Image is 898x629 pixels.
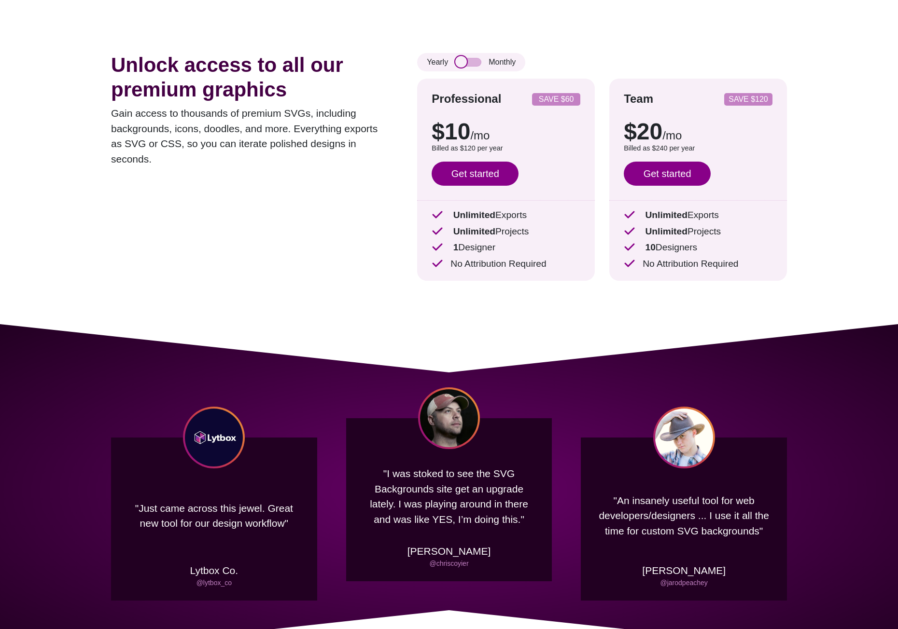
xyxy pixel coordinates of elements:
[624,143,772,154] p: Billed as $240 per year
[429,560,468,567] a: @chriscoyier
[453,226,495,236] strong: Unlimited
[595,478,772,553] p: "An insanely useful tool for web developers/designers ... I use it all the time for custom SVG ba...
[126,478,303,553] p: "Just came across this jewel. Great new tool for our design workflow"
[432,241,580,255] p: Designer
[183,407,245,468] img: Lytbox Co logo
[624,162,711,186] a: Get started
[432,143,580,154] p: Billed as $120 per year
[645,226,687,236] strong: Unlimited
[624,120,772,143] p: $20
[417,53,525,71] div: Yearly Monthly
[432,92,501,105] strong: Professional
[645,210,687,220] strong: Unlimited
[470,129,490,142] span: /mo
[432,162,519,186] a: Get started
[624,225,772,239] p: Projects
[624,92,653,105] strong: Team
[418,387,480,449] img: Chris Coyier headshot
[190,563,239,578] p: Lytbox Co.
[653,407,715,468] img: Jarod Peachey headshot
[645,242,655,252] strong: 10
[624,208,772,222] p: Exports
[624,241,772,255] p: Designers
[642,563,726,578] p: [PERSON_NAME]
[662,129,682,142] span: /mo
[536,96,576,103] p: SAVE $60
[111,53,388,102] h1: Unlock access to all our premium graphics
[432,225,580,239] p: Projects
[196,579,232,587] a: @lytbox_co
[111,106,388,166] p: Gain access to thousands of premium SVGs, including backgrounds, icons, doodles, and more. Everyt...
[407,544,491,559] p: [PERSON_NAME]
[361,459,538,534] p: "I was stoked to see the SVG Backgrounds site get an upgrade lately. I was playing around in ther...
[660,579,708,587] a: @jarodpeachey
[453,242,459,252] strong: 1
[728,96,769,103] p: SAVE $120
[624,257,772,271] p: No Attribution Required
[432,120,580,143] p: $10
[432,257,580,271] p: No Attribution Required
[432,208,580,222] p: Exports
[453,210,495,220] strong: Unlimited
